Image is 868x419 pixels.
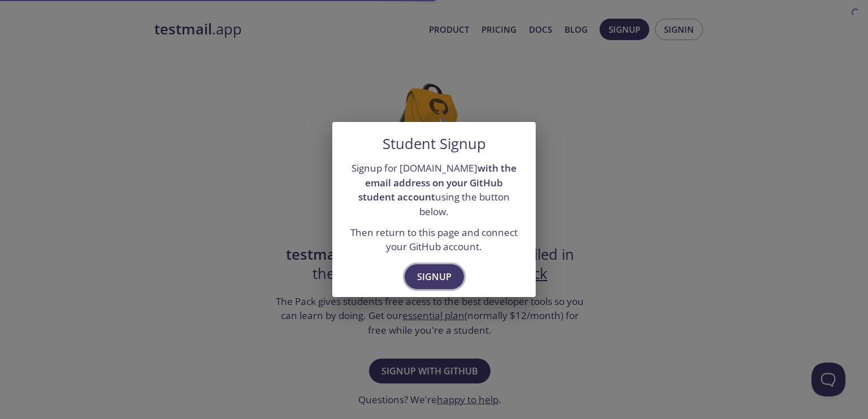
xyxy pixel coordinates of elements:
strong: with the email address on your GitHub student account [358,162,517,203]
span: Signup [417,269,452,285]
p: Then return to this page and connect your GitHub account. [346,225,522,254]
h5: Student Signup [383,136,486,152]
p: Signup for [DOMAIN_NAME] using the button below. [346,161,522,219]
button: Signup [405,264,464,289]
